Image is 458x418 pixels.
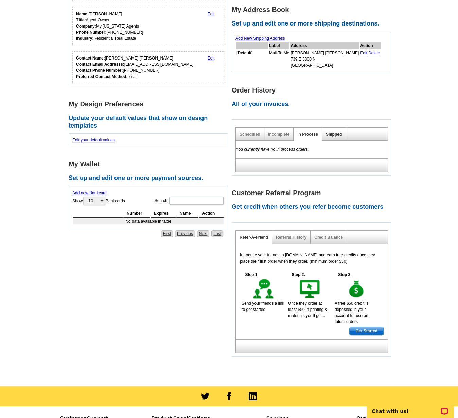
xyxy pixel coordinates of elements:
h1: My Design Preferences [69,101,232,108]
a: Get Started [349,327,384,335]
b: Default [237,51,251,55]
strong: Preferred Contact Method: [76,74,127,79]
strong: Contact Email Addresss: [76,62,124,67]
h2: All of your invoices. [232,101,395,108]
a: First [161,230,173,237]
th: Name [176,209,198,218]
strong: Industry: [76,36,93,41]
a: Delete [368,51,380,55]
h5: Step 1. [242,272,262,278]
select: ShowBankcards [83,197,105,205]
a: In Process [297,132,318,137]
th: Address [290,42,359,49]
th: Label [269,42,289,49]
div: [PERSON_NAME] Agent Owner My [US_STATE] Agents [PHONE_NUMBER] Residential Real Estate [76,11,143,41]
span: A free $50 credit is deposited in your account for use on future orders [335,301,368,324]
td: No data available in table [73,218,224,224]
strong: Name: [76,12,89,16]
th: Number [123,209,150,218]
th: Action [199,209,224,218]
strong: Phone Number: [76,30,106,35]
div: Who should we contact regarding order issues? [72,51,224,83]
a: Referral History [276,235,306,240]
h1: Order History [232,87,395,94]
a: Incomplete [268,132,289,137]
td: Mail-To-Me [269,50,289,69]
h2: Set up and edit one or more shipping destinations. [232,20,395,28]
strong: Contact Phone Number: [76,68,123,73]
a: Last [211,230,223,237]
h2: Set up and edit one or more payment sources. [69,174,232,182]
img: step-2.gif [298,278,322,300]
h5: Step 3. [335,272,355,278]
strong: Title: [76,18,86,22]
a: Add New Shipping Address [235,36,285,41]
strong: Contact Name: [76,56,105,61]
h2: Get credit when others you refer become customers [232,203,395,211]
span: Send your friends a link to get started [242,301,284,312]
strong: Company: [76,24,96,29]
em: You currently have no in process orders. [236,147,309,152]
a: Refer-A-Friend [240,235,268,240]
span: Get Started [350,327,383,335]
span: Once they order at least $50 in printing & materials you'll get... [288,301,327,318]
a: Shipped [326,132,342,137]
a: Add new Bankcard [72,190,107,195]
h1: My Address Book [232,6,395,13]
div: Your personal details. [72,7,224,45]
a: Edit [208,56,215,61]
label: Search: [155,196,224,205]
a: Next [197,230,210,237]
th: Expires [151,209,176,218]
h1: Customer Referral Program [232,189,395,197]
h1: My Wallet [69,161,232,168]
label: Show Bankcards [72,196,125,206]
a: Edit your default values [72,138,115,143]
td: | [360,50,381,69]
h2: Update your default values that show on design templates [69,115,232,129]
td: [ ] [236,50,268,69]
td: [PERSON_NAME] [PERSON_NAME] 739 E 3800 N [GEOGRAPHIC_DATA] [290,50,359,69]
div: [PERSON_NAME] [PERSON_NAME] [EMAIL_ADDRESS][DOMAIN_NAME] [PHONE_NUMBER] email [76,55,193,80]
iframe: LiveChat chat widget [363,397,458,418]
a: Previous [175,230,195,237]
a: Scheduled [240,132,260,137]
a: Edit [360,51,367,55]
th: Action [360,42,381,49]
img: step-3.gif [345,278,368,300]
p: Introduce your friends to [DOMAIN_NAME] and earn free credits once they place their first order w... [240,252,384,264]
a: Edit [208,12,215,16]
img: step-1.gif [252,278,275,300]
input: Search: [169,197,224,205]
a: Credit Balance [314,235,343,240]
h5: Step 2. [288,272,309,278]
